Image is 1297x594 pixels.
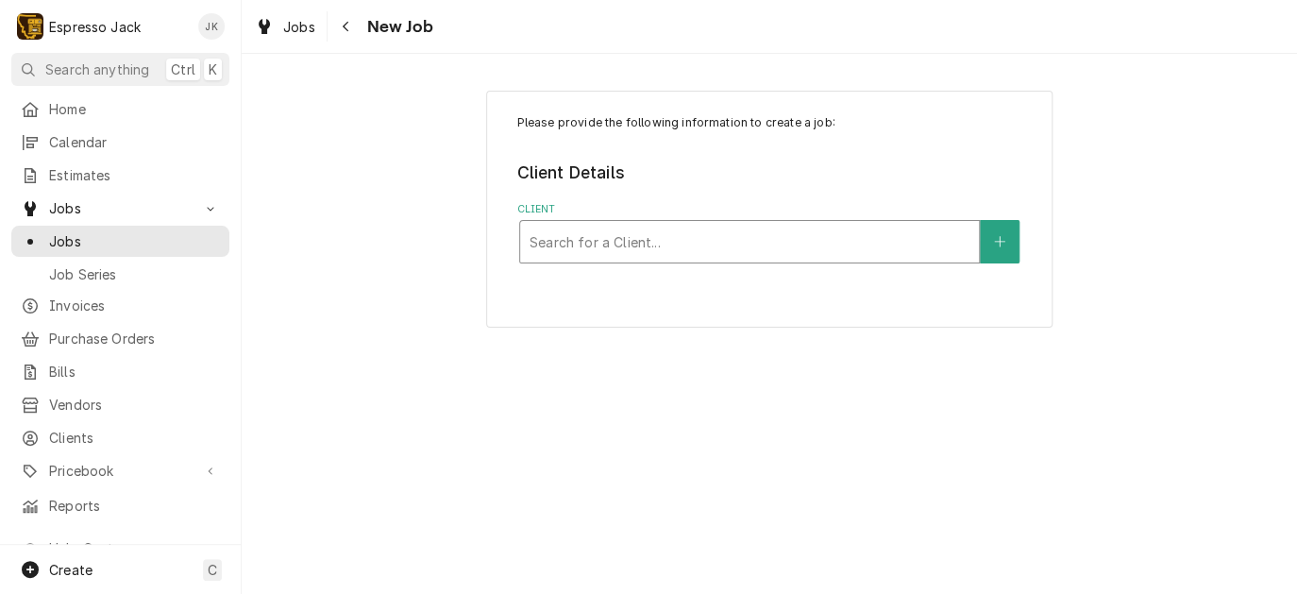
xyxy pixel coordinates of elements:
[11,93,229,125] a: Home
[49,362,220,382] span: Bills
[331,11,362,42] button: Navigate back
[171,59,195,79] span: Ctrl
[994,235,1005,248] svg: Create New Client
[11,356,229,387] a: Bills
[49,132,220,152] span: Calendar
[11,193,229,224] a: Go to Jobs
[11,53,229,86] button: Search anythingCtrlK
[11,259,229,290] a: Job Series
[283,17,315,37] span: Jobs
[517,161,1022,185] legend: Client Details
[11,160,229,191] a: Estimates
[486,91,1053,328] div: Job Create/Update
[49,296,220,315] span: Invoices
[49,428,220,448] span: Clients
[980,220,1019,263] button: Create New Client
[49,538,218,558] span: Help Center
[209,59,217,79] span: K
[49,496,220,516] span: Reports
[11,533,229,564] a: Go to Help Center
[49,99,220,119] span: Home
[11,226,229,257] a: Jobs
[517,114,1022,263] div: Job Create/Update Form
[208,560,217,580] span: C
[11,455,229,486] a: Go to Pricebook
[49,17,141,37] div: Espresso Jack
[49,562,93,578] span: Create
[198,13,225,40] div: Jack Kehoe's Avatar
[49,198,192,218] span: Jobs
[11,323,229,354] a: Purchase Orders
[11,290,229,321] a: Invoices
[198,13,225,40] div: JK
[49,264,220,284] span: Job Series
[45,59,149,79] span: Search anything
[49,461,192,481] span: Pricebook
[17,13,43,40] div: E
[517,202,1022,217] label: Client
[11,127,229,158] a: Calendar
[49,395,220,415] span: Vendors
[362,14,433,40] span: New Job
[517,202,1022,263] div: Client
[17,13,43,40] div: Espresso Jack's Avatar
[11,490,229,521] a: Reports
[11,422,229,453] a: Clients
[247,11,323,42] a: Jobs
[49,329,220,348] span: Purchase Orders
[49,165,220,185] span: Estimates
[517,114,1022,131] p: Please provide the following information to create a job:
[49,231,220,251] span: Jobs
[11,389,229,420] a: Vendors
